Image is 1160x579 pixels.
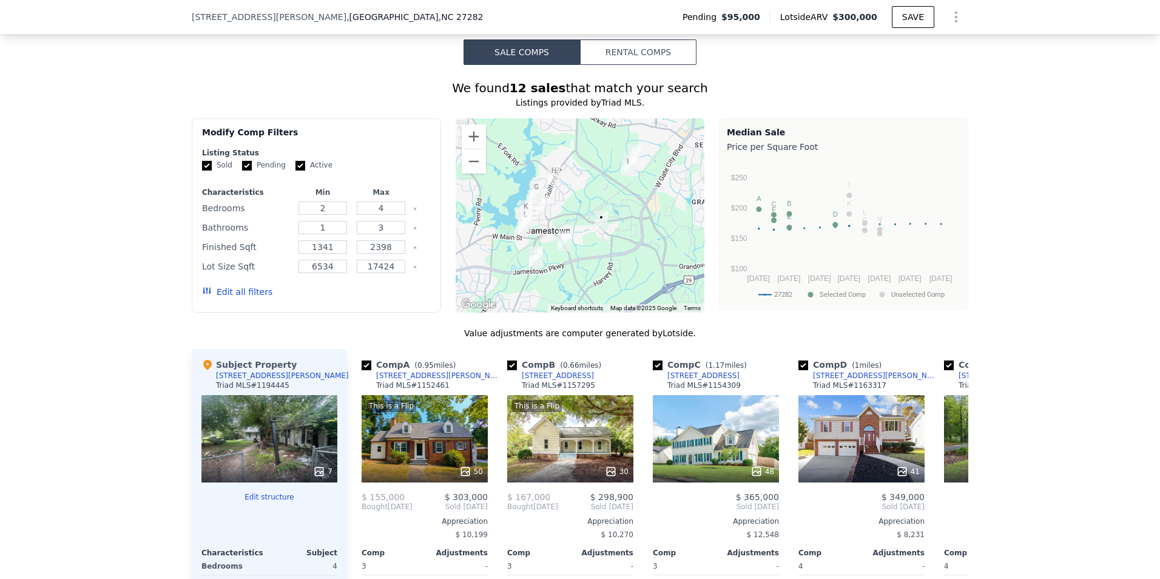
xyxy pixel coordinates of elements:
span: $ 155,000 [362,492,405,502]
span: Map data ©2025 Google [610,305,676,311]
div: Price per Square Foot [727,138,960,155]
span: ( miles) [410,361,460,370]
text: $100 [731,265,747,273]
span: $ 365,000 [736,492,779,502]
text: F [772,206,776,213]
text: $250 [731,174,747,182]
span: $ 8,231 [897,530,925,539]
span: Pending [683,11,721,23]
div: 48 [750,466,774,478]
text: H [877,215,882,222]
text: J [878,219,882,226]
img: Google [459,297,499,313]
span: 0.95 [417,361,434,370]
div: Subject Property [201,359,297,371]
label: Active [295,160,332,171]
div: [STREET_ADDRESS][PERSON_NAME] [376,371,502,381]
span: $300,000 [832,12,877,22]
div: Adjustments [862,548,925,558]
span: Sold [DATE] [944,502,1070,512]
div: - [573,558,633,575]
div: 30 [605,466,629,478]
text: [DATE] [747,274,770,283]
a: Open this area in Google Maps (opens a new window) [459,297,499,313]
div: 41 [896,466,920,478]
span: ( miles) [701,361,752,370]
div: 7 [313,466,332,478]
input: Pending [242,161,252,171]
span: $ 10,270 [601,530,633,539]
div: 4 [272,558,337,575]
svg: A chart. [727,155,960,307]
button: Clear [413,206,417,211]
button: Sale Comps [464,39,580,65]
div: Comp D [798,359,886,371]
div: Comp B [507,359,606,371]
div: 5605 Westlock Ct [622,140,646,170]
text: B [787,200,791,207]
span: Sold [DATE] [558,502,633,512]
div: Listings provided by Triad MLS . [192,96,968,109]
div: Adjustments [425,548,488,558]
span: 1.17 [708,361,724,370]
span: $ 10,199 [456,530,488,539]
div: [STREET_ADDRESS] [522,371,594,381]
text: A [757,195,761,202]
div: Listing Status [202,148,431,158]
span: 0.66 [563,361,579,370]
text: $200 [731,204,747,212]
span: , NC 27282 [439,12,484,22]
span: Lotside ARV [780,11,832,23]
div: Triad MLS # 1152461 [376,381,450,390]
div: 3901 Hunt Chase Dr [616,151,639,181]
div: Adjustments [570,548,633,558]
div: 701 Ragsdale Rd [525,176,548,206]
div: [STREET_ADDRESS] [667,371,740,381]
div: Modify Comp Filters [202,126,431,148]
div: Triad MLS # 1157295 [522,381,595,390]
div: Comp A [362,359,460,371]
span: $ 349,000 [882,492,925,502]
div: 3831 Hunt Chase Dr [619,151,642,181]
div: Lot Size Sqft [202,258,291,275]
span: 1 [855,361,860,370]
text: D [833,211,838,218]
strong: 12 sales [510,81,566,95]
div: [STREET_ADDRESS][PERSON_NAME] [216,371,349,381]
button: Zoom in [462,124,486,149]
div: Triad MLS # 1157064 [959,381,1032,390]
div: Subject [269,548,337,558]
input: Sold [202,161,212,171]
span: Sold [DATE] [413,502,488,512]
span: $ 12,548 [747,530,779,539]
span: 4 [944,562,949,571]
div: Comp [507,548,570,558]
div: Min [296,188,349,197]
div: Finished Sqft [202,239,291,256]
div: Comp [362,548,425,558]
text: C [772,200,777,208]
a: [STREET_ADDRESS] [507,371,594,381]
button: Show Options [944,5,968,29]
span: 3 [362,562,366,571]
label: Sold [202,160,232,171]
button: Edit all filters [202,286,272,298]
div: [DATE] [362,502,413,512]
div: 103 Wyndwood Dr [542,160,565,190]
div: 113 Riverwalk Ln [525,242,548,273]
text: 27282 [774,291,792,299]
div: Triad MLS # 1154309 [667,381,741,390]
span: 3 [653,562,658,571]
div: Comp [798,548,862,558]
div: Characteristics [202,188,291,197]
div: This is a Flip [366,400,416,412]
text: L [863,209,866,216]
button: Clear [413,265,417,269]
span: Bought [362,502,388,512]
div: Comp [944,548,1007,558]
div: 506 Oakdale Rd [553,226,576,256]
div: Comp [653,548,716,558]
div: We found that match your search [192,80,968,96]
div: - [864,558,925,575]
div: Value adjustments are computer generated by Lotside . [192,327,968,339]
